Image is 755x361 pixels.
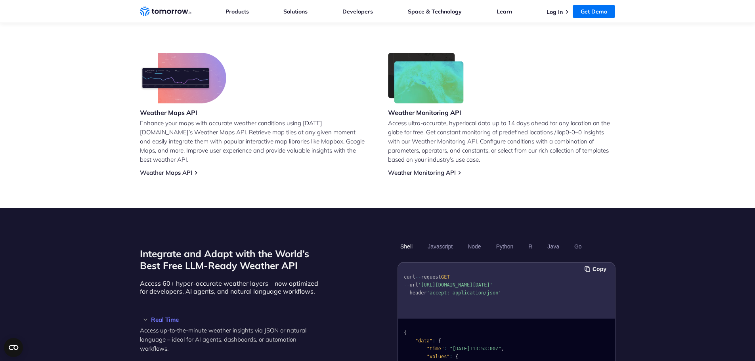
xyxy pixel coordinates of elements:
[226,8,249,15] a: Products
[409,290,426,296] span: header
[404,282,409,288] span: --
[571,240,584,253] button: Go
[441,274,449,280] span: GET
[421,274,441,280] span: request
[455,354,458,359] span: {
[493,240,516,253] button: Python
[425,240,455,253] button: Javascript
[283,8,308,15] a: Solutions
[449,346,501,351] span: "[DATE]T13:53:00Z"
[404,290,409,296] span: --
[426,346,443,351] span: "time"
[449,354,452,359] span: :
[409,282,418,288] span: url
[388,118,615,164] p: Access ultra-accurate, hyperlocal data up to 14 days ahead for any location on the globe for free...
[497,8,512,15] a: Learn
[388,108,464,117] h3: Weather Monitoring API
[140,108,226,117] h3: Weather Maps API
[526,240,535,253] button: R
[415,338,432,344] span: "data"
[501,346,504,351] span: ,
[140,169,192,176] a: Weather Maps API
[415,274,421,280] span: --
[426,290,501,296] span: 'accept: application/json'
[465,240,484,253] button: Node
[408,8,462,15] a: Space & Technology
[398,240,415,253] button: Shell
[140,317,322,323] h3: Real Time
[585,265,609,273] button: Copy
[426,354,449,359] span: "values"
[573,5,615,18] a: Get Demo
[342,8,373,15] a: Developers
[140,248,322,271] h2: Integrate and Adapt with the World’s Best Free LLM-Ready Weather API
[404,330,407,336] span: {
[404,274,415,280] span: curl
[4,338,23,357] button: Open CMP widget
[388,169,456,176] a: Weather Monitoring API
[547,8,563,15] a: Log In
[140,326,322,353] p: Access up-to-the-minute weather insights via JSON or natural language – ideal for AI agents, dash...
[545,240,562,253] button: Java
[438,338,441,344] span: {
[140,279,322,295] p: Access 60+ hyper-accurate weather layers – now optimized for developers, AI agents, and natural l...
[444,346,447,351] span: :
[432,338,435,344] span: :
[140,6,191,17] a: Home link
[140,118,367,164] p: Enhance your maps with accurate weather conditions using [DATE][DOMAIN_NAME]’s Weather Maps API. ...
[418,282,493,288] span: '[URL][DOMAIN_NAME][DATE]'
